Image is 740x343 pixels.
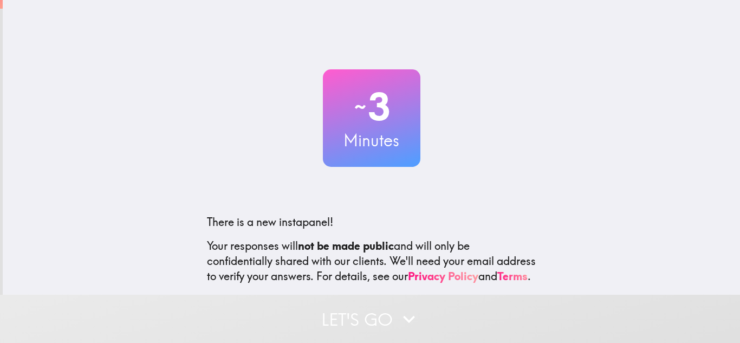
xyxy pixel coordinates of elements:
p: This invite is exclusively for you, please do not share it. Complete it soon because spots are li... [207,293,536,323]
b: not be made public [298,239,394,253]
a: Privacy Policy [408,269,478,283]
p: Your responses will and will only be confidentially shared with our clients. We'll need your emai... [207,238,536,284]
a: Terms [497,269,528,283]
span: There is a new instapanel! [207,215,333,229]
h3: Minutes [323,129,420,152]
span: ~ [353,90,368,123]
h2: 3 [323,85,420,129]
